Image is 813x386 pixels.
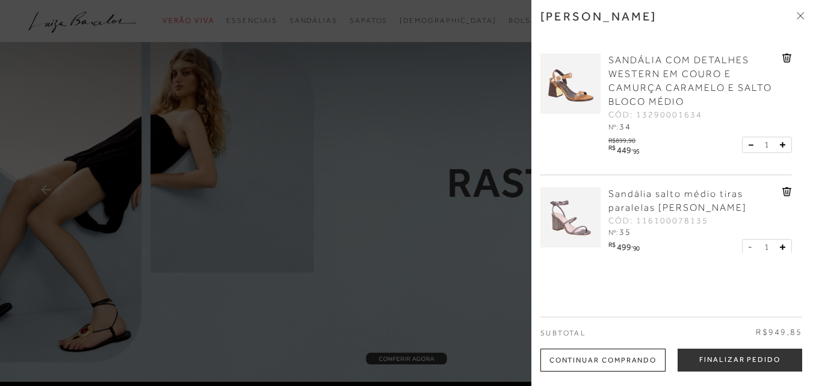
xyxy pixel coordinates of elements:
[608,123,618,131] span: Nº:
[608,188,747,213] span: Sandália salto médio tiras paralelas [PERSON_NAME]
[764,241,769,254] span: 1
[540,187,601,247] img: Sandália salto médio tiras paralelas rolotê chumbo
[540,329,586,337] span: Subtotal
[540,9,657,23] h3: [PERSON_NAME]
[617,242,631,252] span: 499
[633,148,640,155] span: 95
[764,139,769,151] span: 1
[631,145,640,151] i: ,
[540,349,666,372] div: Continuar Comprando
[608,241,615,248] i: R$
[678,349,802,372] button: Finalizar Pedido
[608,228,618,237] span: Nº:
[633,244,640,252] span: 90
[608,55,772,107] span: SANDÁLIA COM DETALHES WESTERN EM COURO E CAMURÇA CARAMELO E SALTO BLOCO MÉDIO
[608,187,779,215] a: Sandália salto médio tiras paralelas [PERSON_NAME]
[619,122,631,131] span: 34
[608,54,779,109] a: SANDÁLIA COM DETALHES WESTERN EM COURO E CAMURÇA CARAMELO E SALTO BLOCO MÉDIO
[540,54,601,114] img: SANDÁLIA COM DETALHES WESTERN EM COURO E CAMURÇA CARAMELO E SALTO BLOCO MÉDIO
[756,326,802,338] span: R$949,85
[608,134,641,144] div: R$899,90
[619,227,631,237] span: 35
[608,145,615,151] i: R$
[608,215,708,227] span: CÓD: 116100078135
[608,109,702,121] span: CÓD: 13290001634
[617,145,631,155] span: 449
[631,241,640,248] i: ,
